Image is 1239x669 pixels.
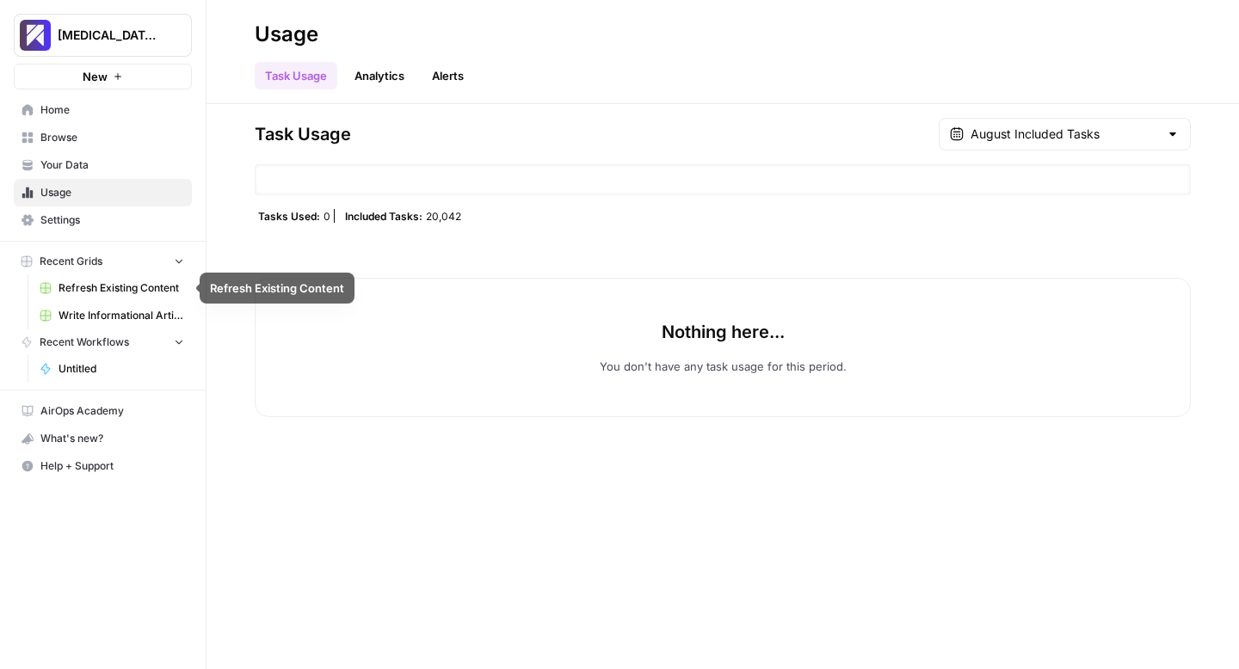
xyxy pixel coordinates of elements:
span: AirOps Academy [40,403,184,419]
span: Browse [40,130,184,145]
span: Your Data [40,157,184,173]
a: Untitled [32,355,192,383]
a: Write Informational Article [32,302,192,329]
span: Recent Workflows [40,334,129,350]
button: Recent Grids [14,249,192,274]
span: 20,042 [426,209,461,223]
span: Usage [40,185,184,200]
span: Help + Support [40,458,184,474]
span: Included Tasks: [345,209,422,223]
a: Usage [14,179,192,206]
button: Help + Support [14,452,192,480]
span: Untitled [59,361,184,377]
span: Write Informational Article [59,308,184,323]
button: New [14,64,192,89]
a: Home [14,96,192,124]
a: Refresh Existing Content [32,274,192,302]
a: Analytics [344,62,415,89]
p: Nothing here... [662,320,785,344]
span: 0 [324,209,330,223]
button: Workspace: Overjet - Test [14,14,192,57]
span: Refresh Existing Content [59,280,184,296]
span: Settings [40,212,184,228]
p: You don't have any task usage for this period. [600,358,847,375]
div: What's new? [15,426,191,451]
img: Overjet - Test Logo [20,20,51,51]
a: AirOps Academy [14,397,192,425]
span: Task Usage [255,122,351,146]
span: Home [40,102,184,118]
a: Your Data [14,151,192,179]
span: Recent Grids [40,254,102,269]
span: Tasks Used: [258,209,320,223]
button: Alerts [422,62,474,89]
a: Task Usage [255,62,337,89]
span: [MEDICAL_DATA] - Test [58,27,162,44]
input: August Included Tasks [971,126,1159,143]
a: Browse [14,124,192,151]
div: Usage [255,21,318,48]
button: Recent Workflows [14,329,192,355]
a: Settings [14,206,192,234]
button: What's new? [14,425,192,452]
span: New [83,68,108,85]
